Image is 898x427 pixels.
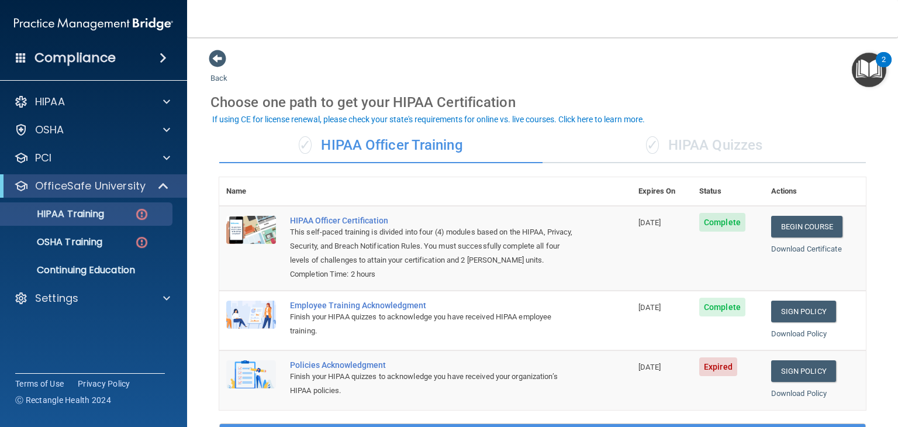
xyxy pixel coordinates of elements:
p: Continuing Education [8,264,167,276]
p: OSHA [35,123,64,137]
div: Finish your HIPAA quizzes to acknowledge you have received your organization’s HIPAA policies. [290,370,573,398]
button: Open Resource Center, 2 new notifications [852,53,886,87]
a: HIPAA Officer Certification [290,216,573,225]
p: HIPAA Training [8,208,104,220]
a: Download Policy [771,389,827,398]
a: Sign Policy [771,301,836,322]
a: Download Policy [771,329,827,338]
span: ✓ [299,136,312,154]
a: Settings [14,291,170,305]
span: Complete [699,213,745,232]
div: Completion Time: 2 hours [290,267,573,281]
button: If using CE for license renewal, please check your state's requirements for online vs. live cours... [210,113,647,125]
a: OSHA [14,123,170,137]
p: HIPAA [35,95,65,109]
th: Expires On [631,177,692,206]
p: Settings [35,291,78,305]
div: 2 [882,60,886,75]
a: OfficeSafe University [14,179,170,193]
div: HIPAA Officer Training [219,128,543,163]
th: Name [219,177,283,206]
img: PMB logo [14,12,173,36]
a: Privacy Policy [78,378,130,390]
a: Back [210,60,227,82]
a: PCI [14,151,170,165]
th: Actions [764,177,866,206]
div: Policies Acknowledgment [290,360,573,370]
a: HIPAA [14,95,170,109]
a: Begin Course [771,216,842,237]
p: OSHA Training [8,236,102,248]
p: PCI [35,151,51,165]
div: HIPAA Quizzes [543,128,866,163]
span: [DATE] [638,218,661,227]
a: Download Certificate [771,245,842,253]
div: Finish your HIPAA quizzes to acknowledge you have received HIPAA employee training. [290,310,573,338]
th: Status [692,177,764,206]
img: danger-circle.6113f641.png [134,207,149,222]
span: [DATE] [638,303,661,312]
img: danger-circle.6113f641.png [134,235,149,250]
div: If using CE for license renewal, please check your state's requirements for online vs. live cours... [212,115,645,123]
iframe: Drift Widget Chat Controller [696,350,884,397]
h4: Compliance [34,50,116,66]
span: Complete [699,298,745,316]
p: OfficeSafe University [35,179,146,193]
span: [DATE] [638,363,661,371]
span: Ⓒ Rectangle Health 2024 [15,394,111,406]
span: ✓ [646,136,659,154]
div: Choose one path to get your HIPAA Certification [210,85,875,119]
div: This self-paced training is divided into four (4) modules based on the HIPAA, Privacy, Security, ... [290,225,573,267]
a: Terms of Use [15,378,64,390]
div: Employee Training Acknowledgment [290,301,573,310]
